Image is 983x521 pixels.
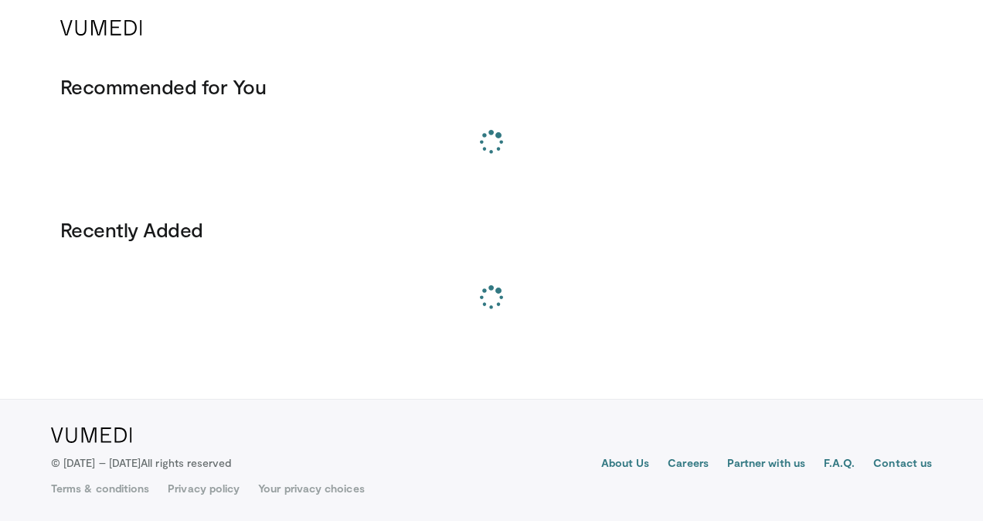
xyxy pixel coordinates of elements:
[60,20,142,36] img: VuMedi Logo
[873,455,932,474] a: Contact us
[141,456,231,469] span: All rights reserved
[168,481,240,496] a: Privacy policy
[51,455,232,471] p: © [DATE] – [DATE]
[60,74,923,99] h3: Recommended for You
[668,455,709,474] a: Careers
[51,427,132,443] img: VuMedi Logo
[727,455,805,474] a: Partner with us
[601,455,650,474] a: About Us
[60,217,923,242] h3: Recently Added
[824,455,855,474] a: F.A.Q.
[51,481,149,496] a: Terms & conditions
[258,481,364,496] a: Your privacy choices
